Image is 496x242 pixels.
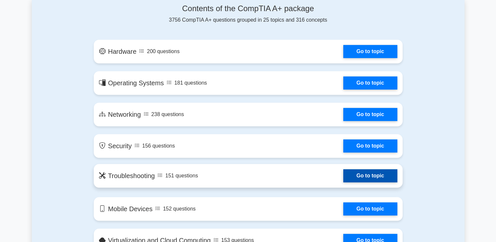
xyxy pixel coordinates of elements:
a: Go to topic [343,139,397,152]
a: Go to topic [343,108,397,121]
h4: Contents of the CompTIA A+ package [94,4,403,13]
a: Go to topic [343,76,397,90]
div: 3756 CompTIA A+ questions grouped in 25 topics and 316 concepts [94,4,403,24]
a: Go to topic [343,45,397,58]
a: Go to topic [343,169,397,182]
a: Go to topic [343,202,397,215]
